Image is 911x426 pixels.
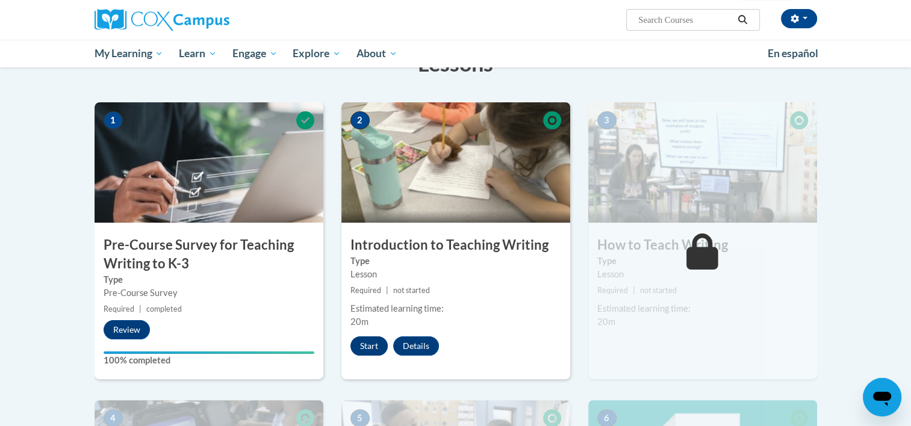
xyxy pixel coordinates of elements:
[171,40,225,67] a: Learn
[350,286,381,295] span: Required
[597,286,628,295] span: Required
[104,351,314,354] div: Your progress
[285,40,349,67] a: Explore
[87,40,172,67] a: My Learning
[104,111,123,129] span: 1
[341,236,570,255] h3: Introduction to Teaching Writing
[768,47,818,60] span: En español
[95,236,323,273] h3: Pre-Course Survey for Teaching Writing to K-3
[393,336,439,356] button: Details
[341,102,570,223] img: Course Image
[94,46,163,61] span: My Learning
[95,102,323,223] img: Course Image
[760,41,826,66] a: En español
[350,302,561,315] div: Estimated learning time:
[633,286,635,295] span: |
[232,46,278,61] span: Engage
[76,40,835,67] div: Main menu
[104,354,314,367] label: 100% completed
[597,316,615,327] span: 20m
[95,9,229,31] img: Cox Campus
[588,236,817,255] h3: How to Teach Writing
[640,286,677,295] span: not started
[733,13,751,27] button: Search
[637,13,733,27] input: Search Courses
[179,46,217,61] span: Learn
[597,268,808,281] div: Lesson
[146,304,182,313] span: completed
[349,40,405,67] a: About
[597,302,808,315] div: Estimated learning time:
[356,46,397,61] span: About
[139,304,141,313] span: |
[350,255,561,268] label: Type
[350,111,370,129] span: 2
[293,46,341,61] span: Explore
[350,268,561,281] div: Lesson
[104,286,314,300] div: Pre-Course Survey
[104,320,150,339] button: Review
[597,111,617,129] span: 3
[350,316,368,327] span: 20m
[597,255,808,268] label: Type
[863,378,901,416] iframe: Button to launch messaging window
[393,286,430,295] span: not started
[104,304,134,313] span: Required
[104,273,314,286] label: Type
[350,336,388,356] button: Start
[588,102,817,223] img: Course Image
[781,9,817,28] button: Account Settings
[95,9,323,31] a: Cox Campus
[386,286,388,295] span: |
[225,40,285,67] a: Engage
